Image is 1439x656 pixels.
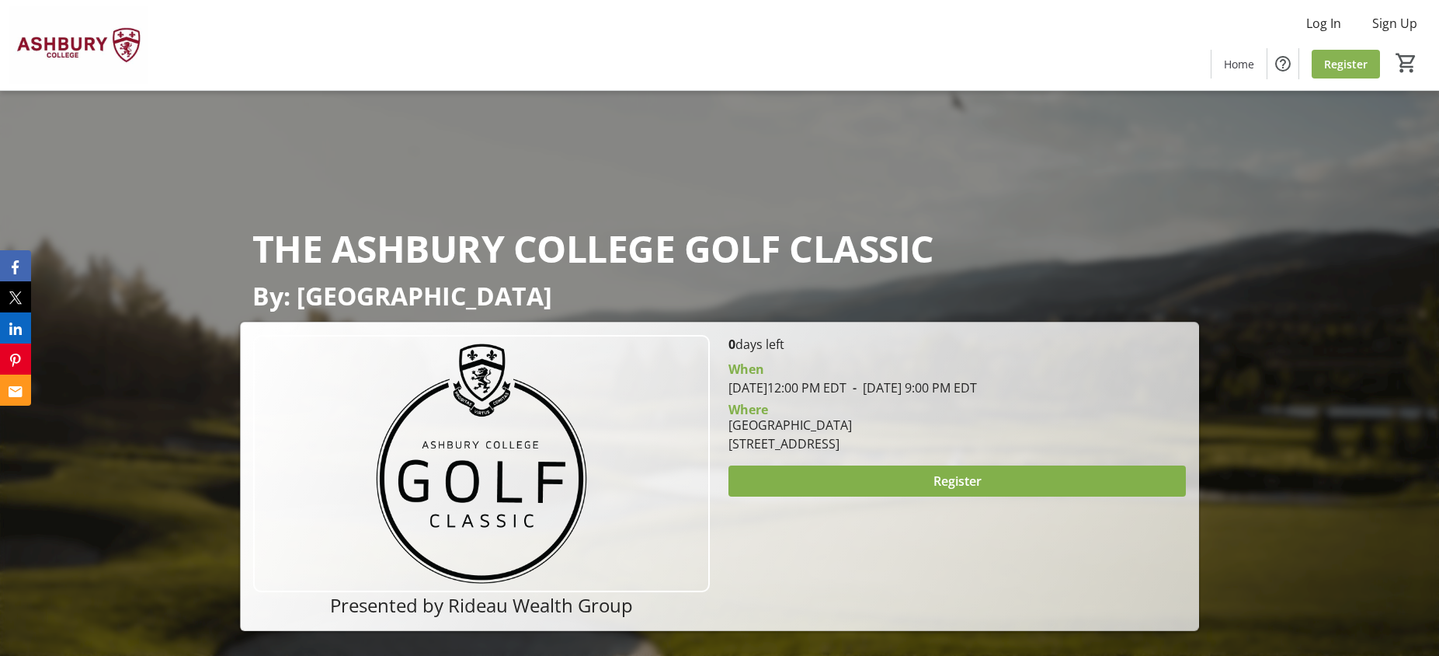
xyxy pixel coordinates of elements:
img: Campaign CTA Media Photo [253,335,711,592]
img: Ashbury College's Logo [9,6,148,84]
span: Presented by Rideau Wealth Group [330,592,633,618]
button: Log In [1294,11,1354,36]
span: Register [933,472,982,490]
span: 0 [728,336,735,353]
span: Register [1324,56,1368,72]
div: [GEOGRAPHIC_DATA] [728,416,852,434]
button: Register [728,466,1186,497]
a: Home [1211,50,1267,79]
a: Register [1312,50,1380,79]
span: THE ASHBURY COLLEGE GOLF CLASSIC [252,223,934,274]
span: Sign Up [1372,14,1417,33]
p: days left [728,335,1186,354]
div: When [728,360,764,379]
span: [DATE] 12:00 PM EDT [728,379,846,396]
button: Sign Up [1360,11,1430,36]
button: Cart [1392,49,1420,77]
div: [STREET_ADDRESS] [728,434,852,453]
div: Where [728,403,768,416]
span: Home [1224,56,1254,72]
span: [DATE] 9:00 PM EDT [846,379,977,396]
span: Log In [1306,14,1341,33]
span: - [846,379,863,396]
button: Help [1267,48,1298,79]
p: By: [GEOGRAPHIC_DATA] [252,282,1187,309]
